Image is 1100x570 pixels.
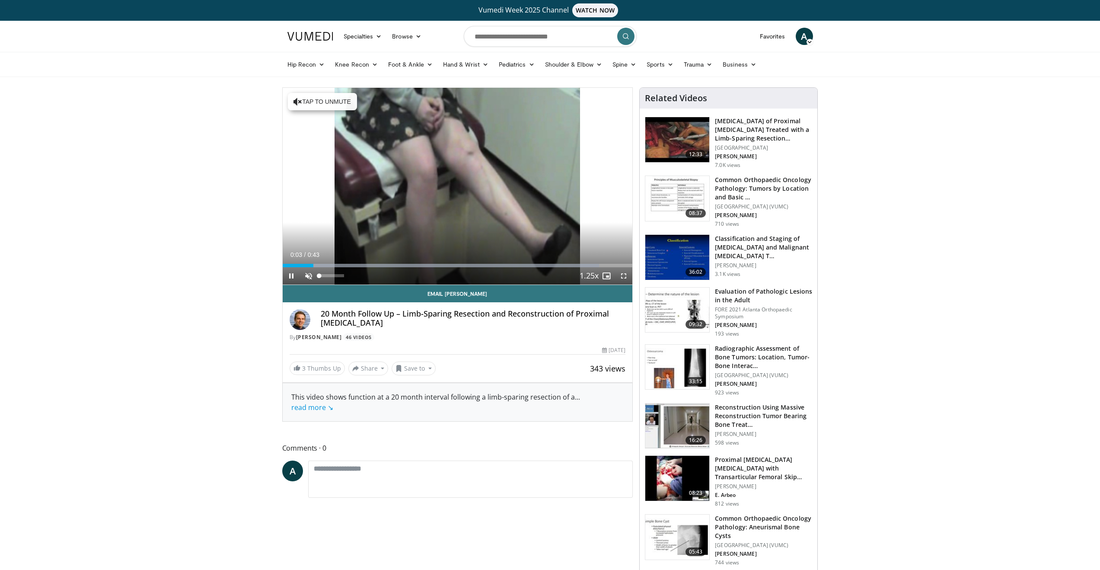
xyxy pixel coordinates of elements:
[338,28,387,45] a: Specialties
[715,344,812,370] h3: Radiographic Assessment of Bone Tumors: Location, Tumor-Bone Interac…
[715,144,812,151] p: [GEOGRAPHIC_DATA]
[645,234,812,280] a: 36:02 Classification and Staging of [MEDICAL_DATA] and Malignant [MEDICAL_DATA] T… [PERSON_NAME] ...
[645,93,707,103] h4: Related Videos
[291,403,333,412] a: read more ↘
[715,559,739,566] p: 744 views
[602,346,625,354] div: [DATE]
[296,333,342,341] a: [PERSON_NAME]
[572,3,618,17] span: WATCH NOW
[645,403,709,448] img: 71e277cc-f5a5-4856-a652-194283177425.150x105_q85_crop-smart_upscale.jpg
[645,117,709,162] img: 38735_0004_3.png.150x105_q85_crop-smart_upscale.jpg
[715,221,739,227] p: 710 views
[686,436,706,445] span: 16:26
[715,306,812,320] p: FORE 2021 Atlanta Orthopaedic Symposium
[645,288,709,333] img: ced51d77-eb90-4bb4-9f62-63b7d57146a7.150x105_q85_crop-smart_upscale.jpg
[392,362,436,375] button: Save to
[679,56,718,73] a: Trauma
[715,381,812,387] p: [PERSON_NAME]
[686,489,706,497] span: 08:23
[282,56,330,73] a: Hip Recon
[319,274,344,277] div: Volume Level
[291,392,624,413] div: This video shows function at a 20 month interval following a limb-sparing resection of a
[715,117,812,143] h3: [MEDICAL_DATA] of Proximal [MEDICAL_DATA] Treated with a Limb-Sparing Resection…
[383,56,438,73] a: Foot & Ankle
[290,362,345,375] a: 3 Thumbs Up
[686,209,706,218] span: 08:37
[715,203,812,210] p: [GEOGRAPHIC_DATA] (VUMC)
[715,372,812,379] p: [GEOGRAPHIC_DATA] (VUMC)
[715,439,739,446] p: 598 views
[348,362,389,375] button: Share
[715,431,812,438] p: [PERSON_NAME]
[715,455,812,481] h3: Proximal [MEDICAL_DATA] [MEDICAL_DATA] with Transarticular Femoral Skip Metasta…
[598,267,615,285] button: Enable picture-in-picture mode
[717,56,762,73] a: Business
[464,26,637,47] input: Search topics, interventions
[494,56,540,73] a: Pediatrics
[645,176,812,227] a: 08:37 Common Orthopaedic Oncology Pathology: Tumors by Location and Basic … [GEOGRAPHIC_DATA] (VU...
[645,403,812,449] a: 16:26 Reconstruction Using Massive Reconstruction Tumor Bearing Bone Treat… [PERSON_NAME] 598 views
[304,251,306,258] span: /
[387,28,427,45] a: Browse
[686,320,706,329] span: 09:32
[715,271,740,278] p: 3.1K views
[300,267,317,285] button: Unmute
[715,322,812,329] p: [PERSON_NAME]
[686,548,706,556] span: 05:43
[796,28,813,45] a: A
[289,3,812,17] a: Vumedi Week 2025 ChannelWATCH NOW
[645,344,812,396] a: 33:15 Radiographic Assessment of Bone Tumors: Location, Tumor-Bone Interac… [GEOGRAPHIC_DATA] (VU...
[715,162,740,169] p: 7.0K views
[283,264,633,267] div: Progress Bar
[686,268,706,276] span: 36:02
[755,28,791,45] a: Favorites
[715,389,739,396] p: 923 views
[283,285,633,302] a: Email [PERSON_NAME]
[715,500,739,507] p: 812 views
[715,330,739,337] p: 193 views
[282,442,633,454] span: Comments 0
[283,267,300,285] button: Pause
[290,251,302,258] span: 0:03
[290,333,626,341] div: By
[590,363,625,374] span: 343 views
[715,176,812,202] h3: Common Orthopaedic Oncology Pathology: Tumors by Location and Basic …
[645,345,709,390] img: 6fe807fa-f607-4f12-930c-2836b3ee9fb9.150x105_q85_crop-smart_upscale.jpg
[291,392,580,412] span: ...
[715,262,812,269] p: [PERSON_NAME]
[645,515,709,560] img: 1e9f17df-076a-4c53-9f9a-0519a8adfd87.150x105_q85_crop-smart_upscale.jpg
[715,551,812,557] p: [PERSON_NAME]
[715,483,812,490] p: [PERSON_NAME]
[645,176,709,221] img: dd506d71-09bb-4006-8a40-1977b092a07b.150x105_q85_crop-smart_upscale.jpg
[321,309,626,328] h4: 20 Month Follow Up – Limb-Sparing Resection and Reconstruction of Proximal [MEDICAL_DATA]
[282,461,303,481] a: A
[343,333,375,341] a: 46 Videos
[302,364,306,372] span: 3
[607,56,641,73] a: Spine
[288,93,357,110] button: Tap to unmute
[290,309,310,330] img: Avatar
[686,377,706,386] span: 33:15
[580,267,598,285] button: Playback Rate
[438,56,494,73] a: Hand & Wrist
[715,542,812,549] p: [GEOGRAPHIC_DATA] (VUMC)
[715,492,812,499] p: E. Arbeo
[540,56,607,73] a: Shoulder & Elbow
[645,235,709,280] img: pW-i0YdWuT_ETL3n4xMDoxOjA4MTsiGN.150x105_q85_crop-smart_upscale.jpg
[645,287,812,337] a: 09:32 Evaluation of Pathologic Lesions in the Adult FORE 2021 Atlanta Orthopaedic Symposium [PERS...
[283,88,633,285] video-js: Video Player
[287,32,333,41] img: VuMedi Logo
[330,56,383,73] a: Knee Recon
[715,287,812,304] h3: Evaluation of Pathologic Lesions in the Adult
[645,514,812,566] a: 05:43 Common Orthopaedic Oncology Pathology: Aneurismal Bone Cysts [GEOGRAPHIC_DATA] (VUMC) [PERS...
[715,153,812,160] p: [PERSON_NAME]
[645,117,812,169] a: 12:33 [MEDICAL_DATA] of Proximal [MEDICAL_DATA] Treated with a Limb-Sparing Resection… [GEOGRAPHI...
[641,56,679,73] a: Sports
[715,234,812,260] h3: Classification and Staging of [MEDICAL_DATA] and Malignant [MEDICAL_DATA] T…
[686,150,706,159] span: 12:33
[715,514,812,540] h3: Common Orthopaedic Oncology Pathology: Aneurismal Bone Cysts
[715,403,812,429] h3: Reconstruction Using Massive Reconstruction Tumor Bearing Bone Treat…
[615,267,632,285] button: Fullscreen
